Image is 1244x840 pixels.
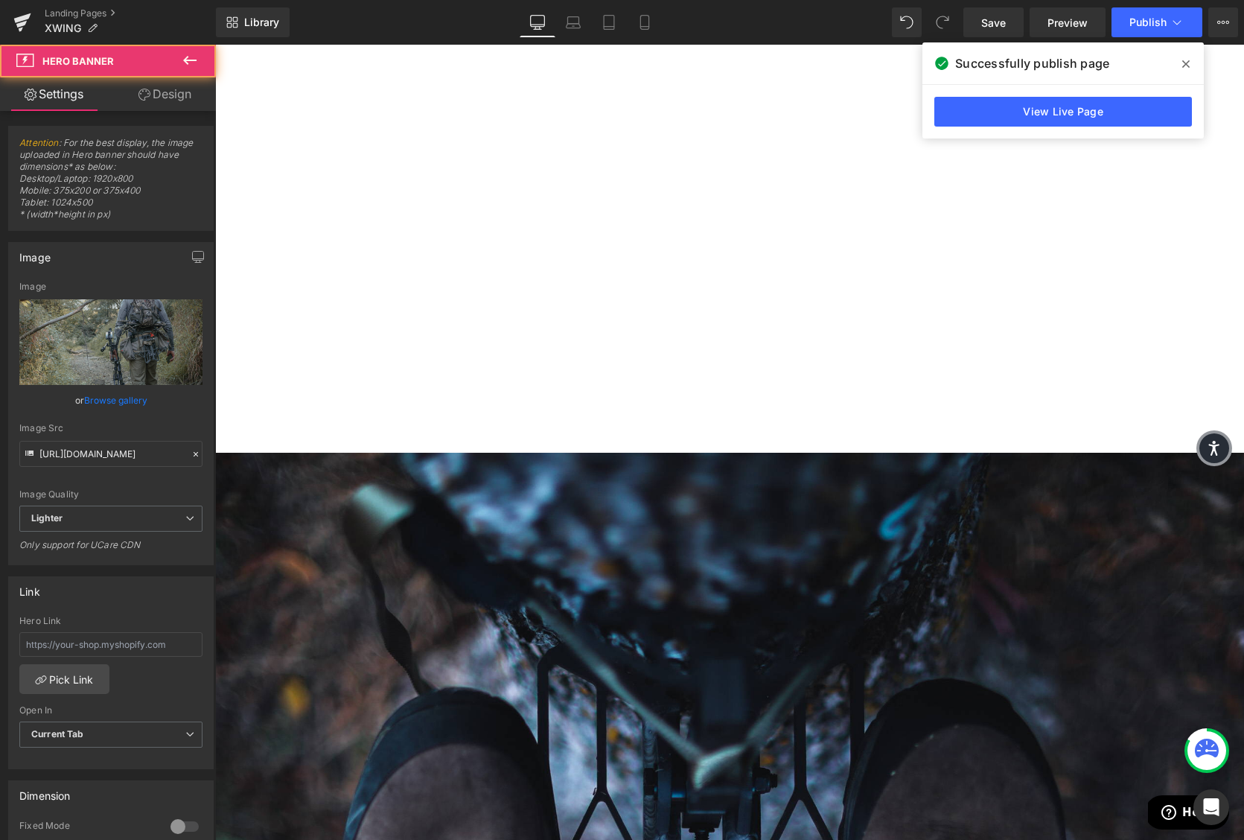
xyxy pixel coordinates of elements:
div: or [19,392,202,408]
span: Library [244,16,279,29]
a: Browse gallery [84,387,147,413]
div: Link [19,577,40,598]
span: Hero Banner [42,55,114,67]
a: New Library [216,7,290,37]
a: Laptop [555,7,591,37]
div: Fixed Mode [19,820,156,836]
button: Publish [1111,7,1202,37]
div: Dimension [19,781,71,802]
span: XWING [45,22,81,34]
a: Pick Link [19,664,109,694]
span: Publish [1129,16,1167,28]
a: Mobile [627,7,663,37]
button: Redo [928,7,957,37]
a: Desktop [520,7,555,37]
div: Image [19,243,51,264]
div: Open Intercom Messenger [1193,789,1229,825]
a: Attention [19,137,59,148]
b: Current Tab [31,728,84,739]
a: Design [111,77,219,111]
div: Open In [19,705,202,716]
span: Successfully publish page [955,54,1109,72]
span: Preview [1047,15,1088,31]
button: More [1208,7,1238,37]
a: Landing Pages [45,7,216,19]
a: View Live Page [934,97,1192,127]
b: Lighter [31,512,63,524]
input: https://your-shop.myshopify.com [19,632,202,657]
a: Preview [1030,7,1106,37]
div: pajamas [981,386,1017,421]
a: Tablet [591,7,627,37]
div: Image Quality [19,489,202,500]
input: Link [19,441,202,467]
iframe: Opens a widget where you can find more information [933,751,1014,788]
span: : For the best display, the image uploaded in Hero banner should have dimensions* as below: Deskt... [19,137,202,230]
div: Image [19,281,202,292]
div: Hero Link [19,616,202,626]
div: Only support for UCare CDN [19,539,202,561]
div: Image Src [19,423,202,433]
span: Save [981,15,1006,31]
button: Undo [892,7,922,37]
